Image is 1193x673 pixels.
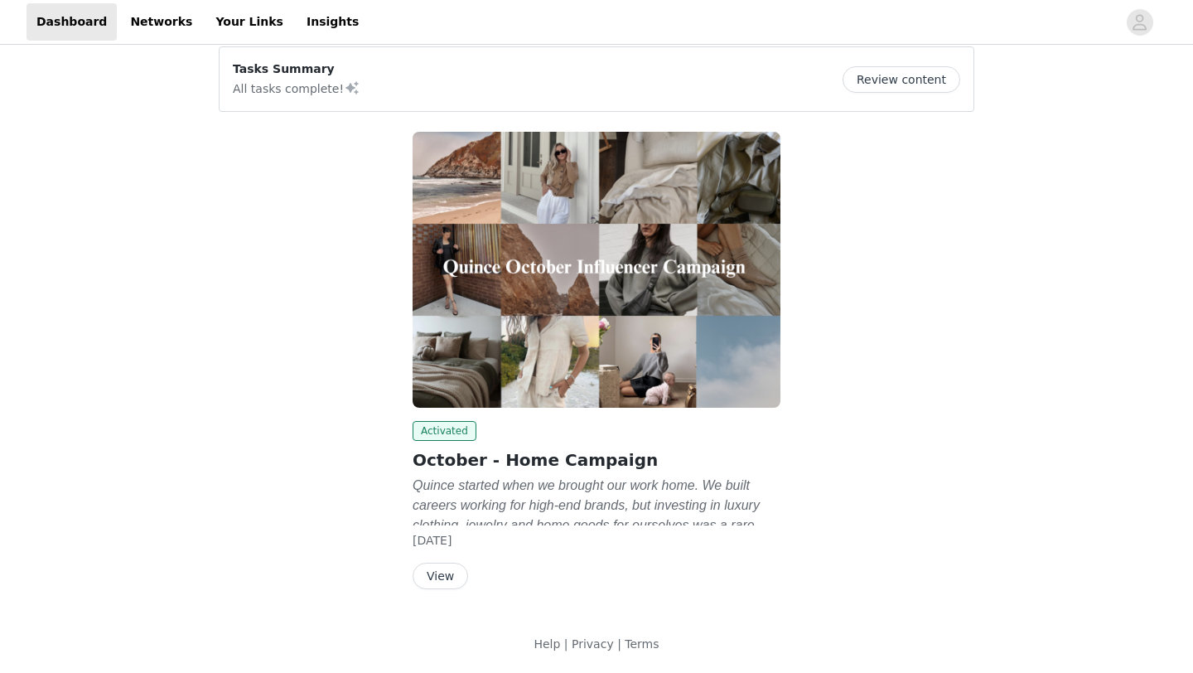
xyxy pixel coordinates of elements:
[413,478,766,592] em: Quince started when we brought our work home. We built careers working for high-end brands, but i...
[413,534,452,547] span: [DATE]
[413,570,468,583] a: View
[27,3,117,41] a: Dashboard
[1132,9,1147,36] div: avatar
[413,421,476,441] span: Activated
[413,563,468,589] button: View
[617,637,621,651] span: |
[843,66,960,93] button: Review content
[564,637,568,651] span: |
[233,61,360,78] p: Tasks Summary
[534,637,560,651] a: Help
[233,78,360,98] p: All tasks complete!
[625,637,659,651] a: Terms
[297,3,369,41] a: Insights
[572,637,614,651] a: Privacy
[413,132,780,408] img: Quince
[120,3,202,41] a: Networks
[205,3,293,41] a: Your Links
[413,448,780,472] h2: October - Home Campaign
